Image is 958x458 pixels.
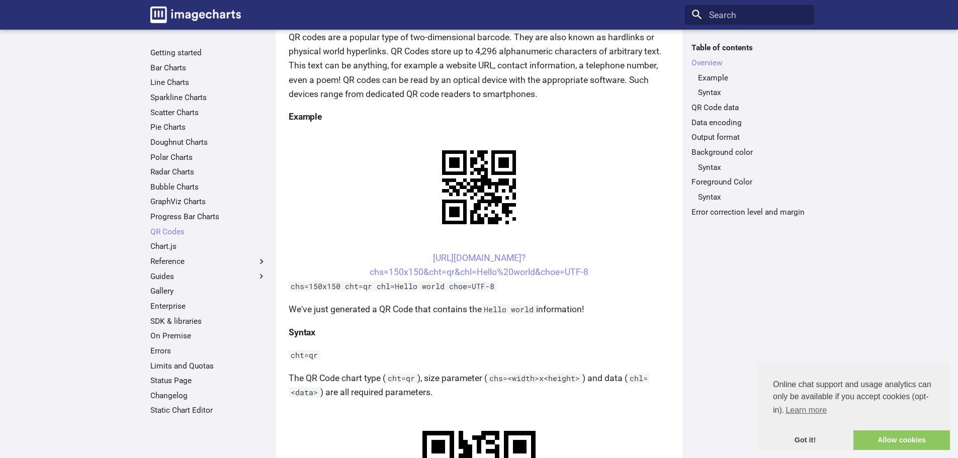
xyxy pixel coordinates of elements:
[370,253,588,277] a: [URL][DOMAIN_NAME]?chs=150x150&cht=qr&chl=Hello%20world&choe=UTF-8
[691,58,808,68] a: Overview
[691,177,808,187] a: Foreground Color
[150,212,267,222] a: Progress Bar Charts
[150,331,267,341] a: On Premise
[784,403,828,418] a: learn more about cookies
[691,118,808,128] a: Data encoding
[386,373,417,383] code: cht=qr
[698,192,808,202] a: Syntax
[691,147,808,157] a: Background color
[853,430,950,450] a: allow cookies
[289,30,669,101] p: QR codes are a popular type of two-dimensional barcode. They are also known as hardlinks or physi...
[150,256,267,266] label: Reference
[150,108,267,118] a: Scatter Charts
[150,197,267,207] a: GraphViz Charts
[691,73,808,98] nav: Overview
[150,122,267,132] a: Pie Charts
[691,103,808,113] a: QR Code data
[150,48,267,58] a: Getting started
[150,7,241,23] img: logo
[150,376,267,386] a: Status Page
[150,93,267,103] a: Sparkline Charts
[757,430,853,450] a: dismiss cookie message
[487,373,582,383] code: chs=<width>x<height>
[289,302,669,316] p: We've just generated a QR Code that contains the information!
[691,132,808,142] a: Output format
[685,43,814,53] label: Table of contents
[698,87,808,98] a: Syntax
[150,63,267,73] a: Bar Charts
[289,325,669,339] h4: Syntax
[150,346,267,356] a: Errors
[150,137,267,147] a: Doughnut Charts
[698,73,808,83] a: Example
[773,379,934,418] span: Online chat support and usage analytics can only be available if you accept cookies (opt-in).
[150,316,267,326] a: SDK & libraries
[150,227,267,237] a: QR Codes
[685,43,814,217] nav: Table of contents
[150,182,267,192] a: Bubble Charts
[698,162,808,172] a: Syntax
[691,207,808,217] a: Error correction level and margin
[150,271,267,282] label: Guides
[289,371,669,399] p: The QR Code chart type ( ), size parameter ( ) and data ( ) are all required parameters.
[482,304,536,314] code: Hello world
[150,301,267,311] a: Enterprise
[150,241,267,251] a: Chart.js
[150,167,267,177] a: Radar Charts
[691,162,808,172] nav: Background color
[685,5,814,25] input: Search
[289,281,497,291] code: chs=150x150 cht=qr chl=Hello world choe=UTF-8
[150,391,267,401] a: Changelog
[150,77,267,87] a: Line Charts
[150,405,267,415] a: Static Chart Editor
[150,152,267,162] a: Polar Charts
[424,133,534,242] img: chart
[289,350,320,360] code: cht=qr
[150,286,267,296] a: Gallery
[146,2,245,27] a: Image-Charts documentation
[289,110,669,124] h4: Example
[757,362,950,450] div: cookieconsent
[150,361,267,371] a: Limits and Quotas
[691,192,808,202] nav: Foreground Color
